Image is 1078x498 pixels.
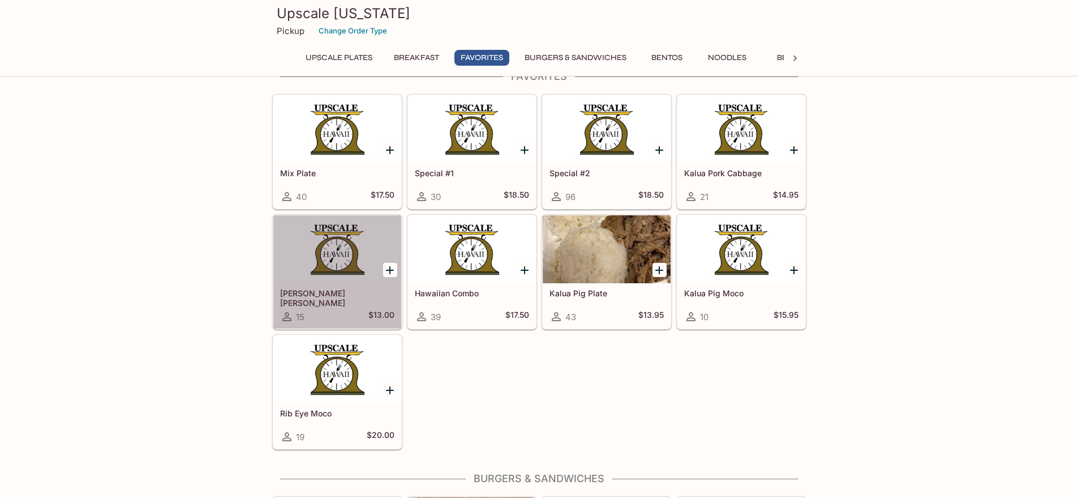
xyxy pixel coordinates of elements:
h5: Special #1 [415,168,529,178]
h5: Kalua Pig Plate [549,288,664,298]
a: Rib Eye Moco19$20.00 [273,335,402,449]
div: Kalua Pork Cabbage [677,95,805,163]
button: Add Kalua Pig Moco [787,263,801,277]
span: 30 [431,191,441,202]
h5: [PERSON_NAME] [PERSON_NAME] [280,288,394,307]
h5: $15.95 [774,310,798,324]
button: Burgers & Sandwiches [518,50,633,66]
h5: $20.00 [367,430,394,444]
a: Kalua Pig Plate43$13.95 [542,215,671,329]
h5: Mix Plate [280,168,394,178]
a: [PERSON_NAME] [PERSON_NAME]15$13.00 [273,215,402,329]
button: Add Special #1 [518,143,532,157]
a: Hawaiian Combo39$17.50 [407,215,536,329]
div: Hawaiian Combo [408,215,536,283]
button: UPSCALE Plates [299,50,379,66]
h3: Upscale [US_STATE] [277,5,802,22]
span: 15 [296,312,304,322]
button: Beef [762,50,813,66]
a: Special #130$18.50 [407,95,536,209]
span: 39 [431,312,441,322]
button: Add Hawaiian Combo [518,263,532,277]
div: Kalua Pig Plate [543,215,671,283]
h5: $14.95 [773,190,798,203]
h4: Burgers & Sandwiches [272,473,806,485]
span: 96 [565,191,575,202]
h5: $17.50 [371,190,394,203]
h5: $17.50 [505,310,529,324]
button: Breakfast [388,50,445,66]
button: Add Rib Eye Moco [383,383,397,397]
span: 10 [700,312,708,322]
button: Add Mix Plate [383,143,397,157]
h5: Kalua Pork Cabbage [684,168,798,178]
div: Rib Eye Moco [273,335,401,403]
button: Noodles [702,50,753,66]
div: Special #1 [408,95,536,163]
h5: $18.50 [638,190,664,203]
span: 19 [296,432,304,442]
h5: Rib Eye Moco [280,408,394,418]
span: 40 [296,191,307,202]
button: Favorites [454,50,509,66]
a: Mix Plate40$17.50 [273,95,402,209]
h5: Kalua Pig Moco [684,288,798,298]
button: Add Special #2 [652,143,667,157]
h4: Favorites [272,70,806,83]
span: 43 [565,312,576,322]
button: Change Order Type [313,22,392,40]
button: Add Kalua Pig Plate [652,263,667,277]
h5: Hawaiian Combo [415,288,529,298]
a: Kalua Pork Cabbage21$14.95 [677,95,806,209]
button: Bentos [642,50,693,66]
span: 21 [700,191,708,202]
h5: $13.95 [638,310,664,324]
a: Special #296$18.50 [542,95,671,209]
a: Kalua Pig Moco10$15.95 [677,215,806,329]
div: Special #2 [543,95,671,163]
div: Kalua Pig Moco [677,215,805,283]
h5: $13.00 [368,310,394,324]
h5: $18.50 [504,190,529,203]
div: Lau Lau [273,215,401,283]
div: Mix Plate [273,95,401,163]
h5: Special #2 [549,168,664,178]
button: Add Kalua Pork Cabbage [787,143,801,157]
button: Add Lau Lau [383,263,397,277]
p: Pickup [277,25,304,36]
